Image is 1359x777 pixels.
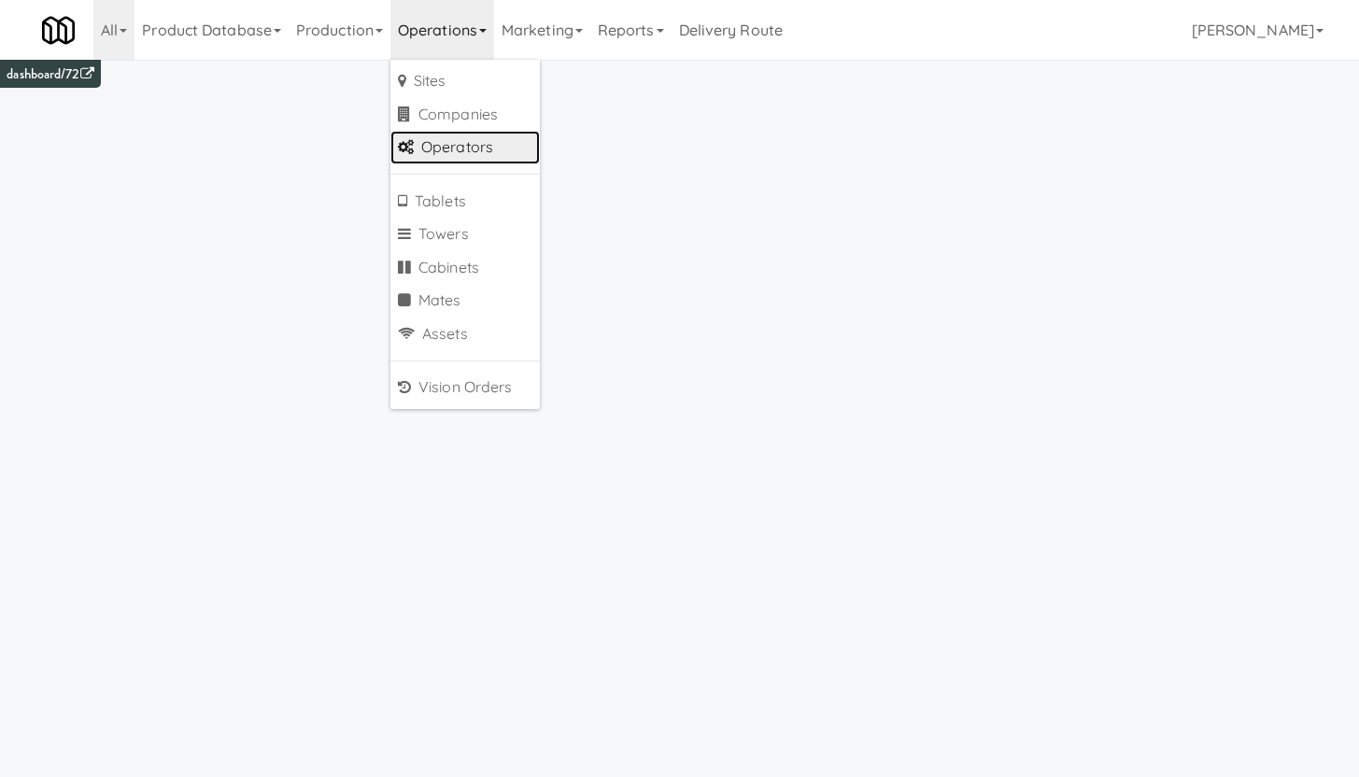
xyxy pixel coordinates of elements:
a: Vision Orders [390,371,540,404]
a: dashboard/72 [7,64,93,84]
a: Tablets [390,185,540,219]
a: Assets [390,318,540,351]
a: Mates [390,284,540,318]
a: Operators [390,131,540,164]
a: Sites [390,64,540,98]
img: Micromart [42,14,75,47]
a: Cabinets [390,251,540,285]
a: Companies [390,98,540,132]
a: Towers [390,218,540,251]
